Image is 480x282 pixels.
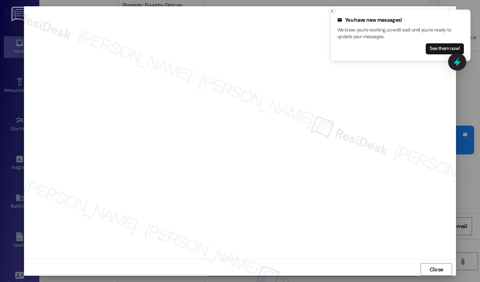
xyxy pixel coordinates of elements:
[28,9,452,255] iframe: retool
[430,265,443,274] span: Close
[421,263,452,276] button: Close
[337,16,464,24] div: You have new messages!
[426,43,464,54] button: See them now!
[337,27,464,41] p: We know you're working, so we'll wait until you're ready to update your messages.
[328,7,336,15] button: Close toast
